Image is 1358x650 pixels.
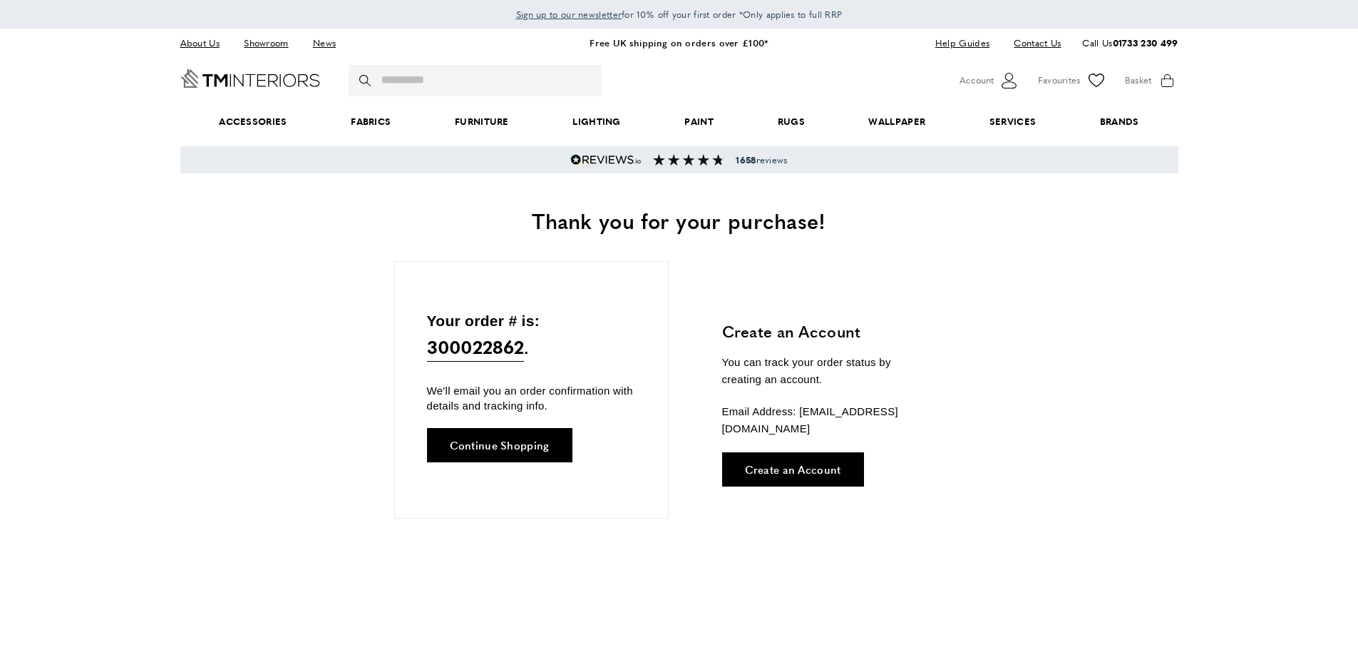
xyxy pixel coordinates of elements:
[570,154,642,166] img: Reviews.io 5 stars
[233,34,299,53] a: Showroom
[319,100,423,143] a: Fabrics
[187,100,319,143] span: Accessories
[1003,34,1061,53] a: Contact Us
[427,383,636,413] p: We'll email you an order confirmation with details and tracking info.
[1038,73,1081,88] span: Favourites
[736,154,787,166] span: reviews
[960,70,1020,91] button: Customer Account
[516,8,622,21] span: Sign up to our newsletter
[302,34,346,53] a: News
[722,452,864,487] a: Create an Account
[450,440,550,450] span: Continue Shopping
[722,403,932,437] p: Email Address: [EMAIL_ADDRESS][DOMAIN_NAME]
[1038,70,1107,91] a: Favourites
[722,354,932,388] p: You can track your order status by creating an account.
[423,100,540,143] a: Furniture
[746,100,837,143] a: Rugs
[957,100,1068,143] a: Services
[1082,36,1178,51] p: Call Us
[722,320,932,342] h3: Create an Account
[516,7,622,21] a: Sign up to our newsletter
[745,464,841,474] span: Create an Account
[180,34,230,53] a: About Us
[837,100,957,143] a: Wallpaper
[925,34,1000,53] a: Help Guides
[1113,36,1178,49] a: 01733 230 499
[541,100,653,143] a: Lighting
[427,428,572,462] a: Continue Shopping
[590,36,768,49] a: Free UK shipping on orders over £100*
[1068,100,1171,143] a: Brands
[653,100,746,143] a: Paint
[427,332,525,362] span: 300022862
[960,73,994,88] span: Account
[653,154,724,166] img: Reviews section
[180,69,320,88] a: Go to Home page
[359,65,374,96] button: Search
[427,309,636,362] p: Your order # is: .
[532,205,825,235] span: Thank you for your purchase!
[736,153,756,166] strong: 1658
[516,8,843,21] span: for 10% off your first order *Only applies to full RRP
